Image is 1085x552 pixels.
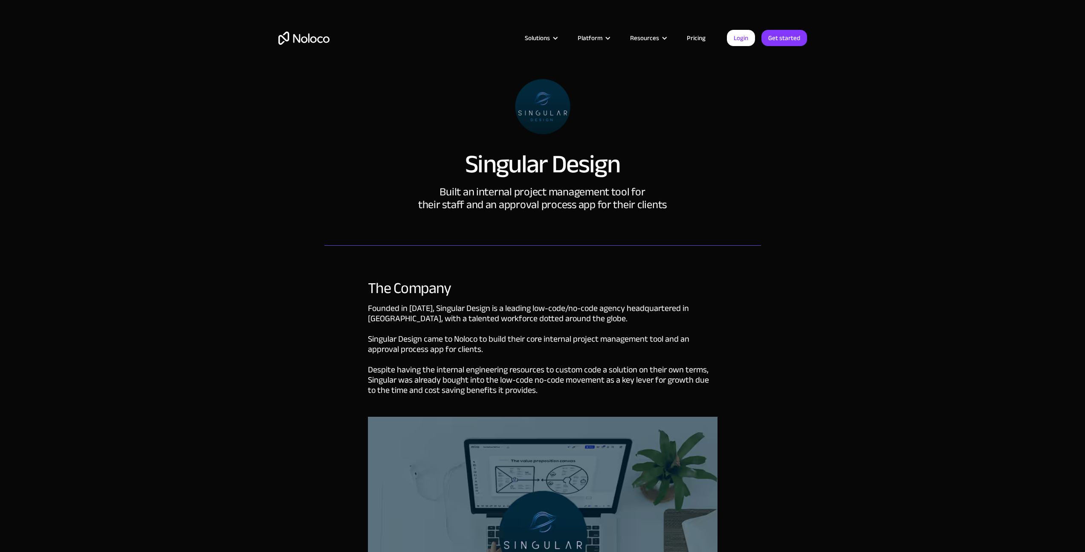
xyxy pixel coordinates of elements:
h1: Singular Design [465,151,620,177]
a: Pricing [676,32,716,44]
div: Resources [630,32,659,44]
div: The Company [368,280,718,297]
div: Platform [578,32,602,44]
div: Platform [567,32,619,44]
div: Solutions [514,32,567,44]
a: Get started [761,30,807,46]
a: home [278,32,330,45]
div: Resources [619,32,676,44]
div: Solutions [525,32,550,44]
div: Built an internal project management tool for their staff and an approval process app for their c... [418,186,667,211]
a: Login [727,30,755,46]
div: Founded in [DATE], Singular Design is a leading low-code/no-code agency headquartered in [GEOGRAP... [368,303,718,417]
